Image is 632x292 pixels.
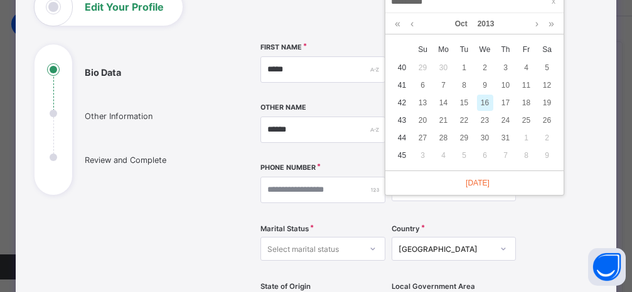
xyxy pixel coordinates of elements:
[412,94,433,112] td: October 13, 2013
[412,112,433,129] td: October 20, 2013
[399,244,493,254] div: [GEOGRAPHIC_DATA]
[474,129,495,147] td: October 30, 2013
[477,95,493,111] div: 16
[456,130,473,146] div: 29
[433,40,454,59] th: Mon
[415,77,431,93] div: 6
[456,147,473,164] div: 5
[537,147,557,164] td: November 9, 2013
[516,59,537,76] td: October 4, 2013
[588,248,626,286] button: Open asap
[537,76,557,94] td: October 12, 2013
[433,94,454,112] td: October 14, 2013
[477,112,493,128] div: 23
[454,147,474,164] td: November 5, 2013
[456,112,473,128] div: 22
[392,59,412,76] td: 40
[498,147,514,164] div: 7
[474,112,495,129] td: October 23, 2013
[539,147,555,164] div: 9
[473,13,500,34] a: 2013
[477,60,493,76] div: 2
[392,224,420,233] span: Country
[516,94,537,112] td: October 18, 2013
[477,130,493,146] div: 30
[412,147,433,164] td: November 3, 2013
[518,77,535,93] div: 11
[474,59,495,76] td: October 2, 2013
[392,147,412,164] td: 45
[518,112,535,128] div: 25
[539,130,555,146] div: 2
[436,147,452,164] div: 4
[392,282,475,291] span: Local Government Area
[415,130,431,146] div: 27
[260,282,311,291] span: State of Origin
[537,129,557,147] td: November 2, 2013
[498,60,514,76] div: 3
[433,59,454,76] td: September 30, 2013
[495,44,516,55] span: Th
[459,177,490,189] a: [DATE]
[456,77,473,93] div: 8
[518,130,535,146] div: 1
[412,44,433,55] span: Su
[498,130,514,146] div: 31
[474,76,495,94] td: October 9, 2013
[260,164,316,172] label: Phone Number
[412,59,433,76] td: September 29, 2013
[454,129,474,147] td: October 29, 2013
[545,13,557,34] a: Next year (Control + right)
[454,112,474,129] td: October 22, 2013
[454,94,474,112] td: October 15, 2013
[474,40,495,59] th: Wed
[436,60,452,76] div: 30
[495,129,516,147] td: October 31, 2013
[537,44,557,55] span: Sa
[495,59,516,76] td: October 3, 2013
[85,2,164,12] h1: Edit Your Profile
[518,60,535,76] div: 4
[456,95,473,111] div: 15
[518,95,535,111] div: 18
[477,77,493,93] div: 9
[456,60,473,76] div: 1
[412,76,433,94] td: October 6, 2013
[495,112,516,129] td: October 24, 2013
[537,59,557,76] td: October 5, 2013
[498,77,514,93] div: 10
[495,76,516,94] td: October 10, 2013
[539,77,555,93] div: 12
[539,95,555,111] div: 19
[415,60,431,76] div: 29
[516,76,537,94] td: October 11, 2013
[433,76,454,94] td: October 7, 2013
[260,224,309,233] span: Marital Status
[267,237,339,261] div: Select marital status
[415,112,431,128] div: 20
[516,44,537,55] span: Fr
[495,147,516,164] td: November 7, 2013
[537,94,557,112] td: October 19, 2013
[412,40,433,59] th: Sun
[415,95,431,111] div: 13
[454,44,474,55] span: Tu
[392,13,404,34] a: Last year (Control + left)
[433,129,454,147] td: October 28, 2013
[454,76,474,94] td: October 8, 2013
[260,103,306,112] label: Other Name
[516,112,537,129] td: October 25, 2013
[433,44,454,55] span: Mo
[415,147,431,164] div: 3
[532,13,542,34] a: Next month (PageDown)
[436,95,452,111] div: 14
[477,147,493,164] div: 6
[498,112,514,128] div: 24
[474,44,495,55] span: We
[392,112,412,129] td: 43
[260,43,302,51] label: First Name
[436,112,452,128] div: 21
[454,40,474,59] th: Tue
[474,147,495,164] td: November 6, 2013
[392,76,412,94] td: 41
